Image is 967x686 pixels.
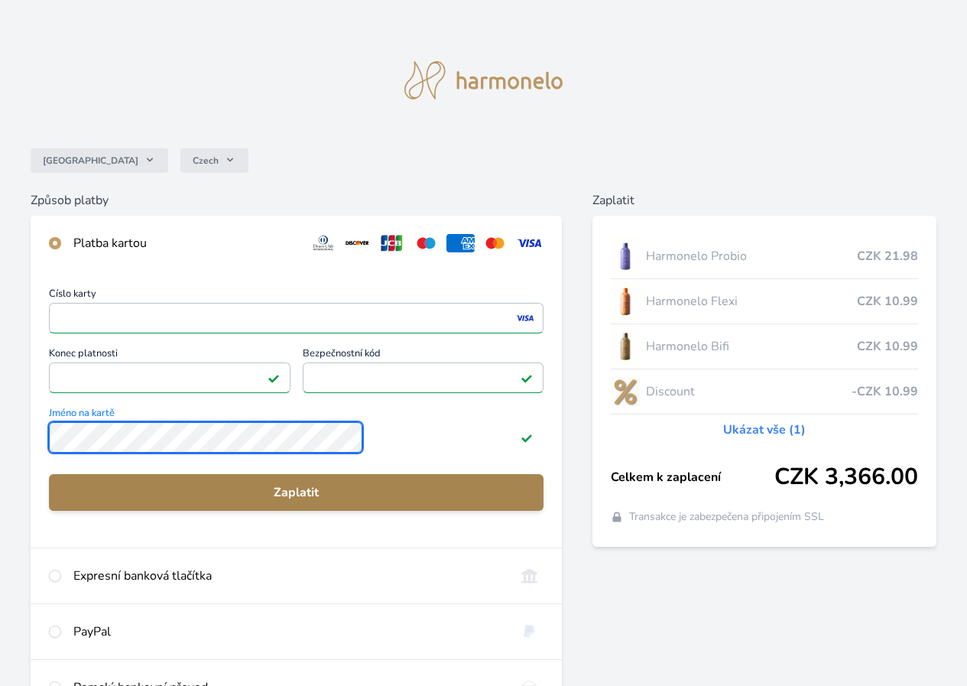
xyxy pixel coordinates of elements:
button: [GEOGRAPHIC_DATA] [31,148,168,173]
img: discount-lo.png [611,372,640,411]
img: onlineBanking_CZ.svg [515,567,544,585]
span: Konec platnosti [49,349,290,363]
img: amex.svg [446,234,475,252]
a: Ukázat vše (1) [723,421,806,439]
button: Zaplatit [49,474,544,511]
span: Transakce je zabezpečena připojením SSL [629,509,824,525]
span: Harmonelo Probio [646,247,857,265]
span: Bezpečnostní kód [303,349,544,363]
input: Jméno na kartěPlatné pole [49,422,362,453]
img: maestro.svg [412,234,440,252]
span: Czech [193,154,219,167]
iframe: Iframe pro bezpečnostní kód [310,367,537,389]
span: CZK 21.98 [857,247,918,265]
img: visa.svg [515,234,544,252]
iframe: Iframe pro číslo karty [56,307,537,329]
span: CZK 3,366.00 [774,463,918,491]
span: -CZK 10.99 [852,382,918,401]
span: CZK 10.99 [857,292,918,310]
h6: Způsob platby [31,191,562,210]
span: Zaplatit [61,483,531,502]
img: CLEAN_PROBIO_se_stinem_x-lo.jpg [611,237,640,275]
img: paypal.svg [515,623,544,641]
img: CLEAN_FLEXI_se_stinem_x-hi_(1)-lo.jpg [611,282,640,320]
span: Harmonelo Flexi [646,292,857,310]
img: Platné pole [521,431,533,444]
div: Expresní banková tlačítka [73,567,503,585]
span: Discount [646,382,852,401]
span: CZK 10.99 [857,337,918,356]
span: Harmonelo Bifi [646,337,857,356]
button: Czech [180,148,248,173]
img: mc.svg [481,234,509,252]
img: Platné pole [521,372,533,384]
img: visa [514,311,535,325]
span: Celkem k zaplacení [611,468,774,486]
img: discover.svg [343,234,372,252]
img: jcb.svg [378,234,406,252]
div: Platba kartou [73,234,297,252]
span: Jméno na kartě [49,408,544,422]
span: Číslo karty [49,289,544,303]
img: Platné pole [268,372,280,384]
div: PayPal [73,623,503,641]
img: CLEAN_BIFI_se_stinem_x-lo.jpg [611,327,640,366]
img: diners.svg [310,234,338,252]
span: [GEOGRAPHIC_DATA] [43,154,138,167]
img: logo.svg [404,61,563,99]
iframe: Iframe pro datum vypršení platnosti [56,367,284,389]
h6: Zaplatit [592,191,936,210]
